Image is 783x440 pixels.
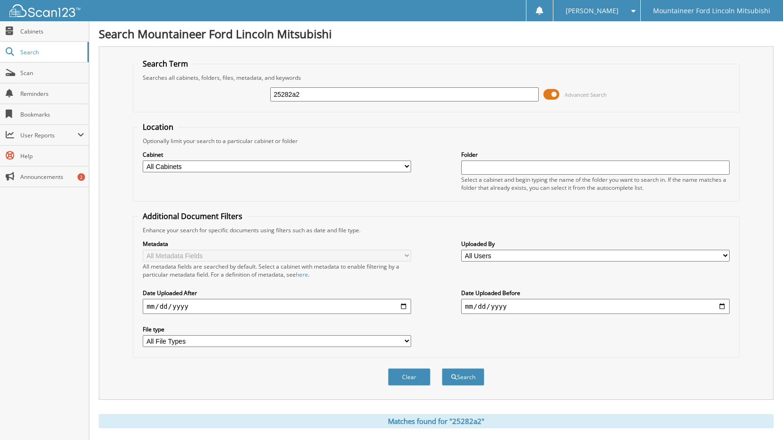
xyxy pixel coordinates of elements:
[20,173,84,181] span: Announcements
[143,240,411,248] label: Metadata
[296,271,308,279] a: here
[461,176,730,192] div: Select a cabinet and begin typing the name of the folder you want to search in. If the name match...
[565,91,607,98] span: Advanced Search
[20,27,84,35] span: Cabinets
[138,137,734,145] div: Optionally limit your search to a particular cabinet or folder
[461,289,730,297] label: Date Uploaded Before
[143,299,411,314] input: start
[143,289,411,297] label: Date Uploaded After
[20,48,83,56] span: Search
[442,368,484,386] button: Search
[20,131,77,139] span: User Reports
[653,8,770,14] span: Mountaineer Ford Lincoln Mitsubishi
[566,8,619,14] span: [PERSON_NAME]
[99,414,774,428] div: Matches found for "25282a2"
[20,110,84,118] span: Bookmarks
[77,173,85,181] div: 2
[138,122,178,132] legend: Location
[461,151,730,159] label: Folder
[138,211,247,221] legend: Additional Document Filters
[20,69,84,77] span: Scan
[138,59,193,69] legend: Search Term
[461,240,730,248] label: Uploaded By
[138,226,734,234] div: Enhance your search for specific documents using filters such as date and file type.
[143,325,411,333] label: File type
[143,151,411,159] label: Cabinet
[138,74,734,82] div: Searches all cabinets, folders, files, metadata, and keywords
[20,90,84,98] span: Reminders
[99,26,774,42] h1: Search Mountaineer Ford Lincoln Mitsubishi
[461,299,730,314] input: end
[20,152,84,160] span: Help
[143,262,411,279] div: All metadata fields are searched by default. Select a cabinet with metadata to enable filtering b...
[9,4,80,17] img: scan123-logo-white.svg
[388,368,430,386] button: Clear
